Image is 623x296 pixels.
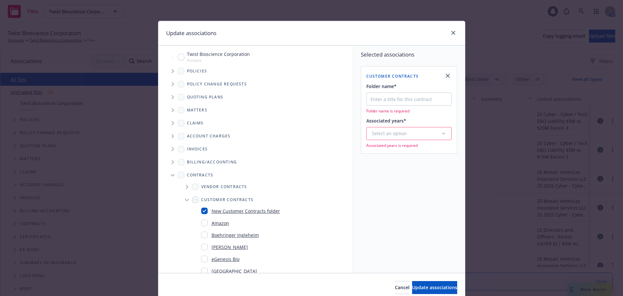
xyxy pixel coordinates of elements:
[166,29,216,37] h1: Update associations
[201,185,247,189] span: Vendor Contracts
[187,121,204,125] span: Claims
[366,143,452,148] span: Associated years is required
[366,73,419,79] span: Customer Contracts
[412,284,457,290] span: Update associations
[412,281,457,294] button: Update associations
[212,208,280,214] a: New Customer Contracts folder
[212,256,239,263] a: eGenesis Bio
[187,147,208,151] span: Invoices
[187,173,214,177] span: Contracts
[187,95,224,99] span: Quoting plans
[187,58,250,63] span: Account
[449,29,457,37] a: close
[187,82,247,86] span: Policy change requests
[187,160,237,164] span: Billing/Accounting
[366,118,406,124] span: Associated years*
[201,198,254,202] span: Customer Contracts
[212,244,248,251] a: [PERSON_NAME]
[366,83,397,89] span: Folder name*
[444,72,452,80] a: close
[366,93,452,106] input: Enter a title for this contract
[361,51,457,58] span: Selected associations
[187,69,207,73] span: Policies
[212,220,229,226] a: Amazon
[372,130,441,137] div: Select an option
[187,51,250,58] span: Twist Bioscience Corporation
[395,281,409,294] button: Cancel
[187,134,231,138] span: Account charges
[395,284,409,290] span: Cancel
[212,268,257,275] a: [GEOGRAPHIC_DATA]
[158,49,353,155] div: Tree Example
[212,232,259,238] a: Boehringer Ingleheim
[366,108,452,114] span: Folder name is required
[187,108,207,112] span: Matters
